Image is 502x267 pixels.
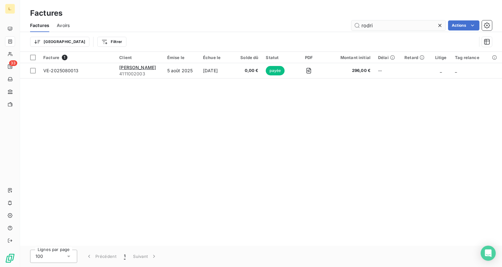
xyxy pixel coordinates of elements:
div: Tag relance [455,55,498,60]
span: 0,00 € [238,68,259,74]
span: 296,00 € [329,68,371,74]
div: PDF [296,55,322,60]
div: Open Intercom Messenger [481,246,496,261]
div: L. [5,4,15,14]
div: Retard [404,55,427,60]
span: 100 [35,253,43,259]
h3: Factures [30,8,62,19]
button: Suivant [129,250,161,263]
span: 33 [9,60,17,66]
span: [PERSON_NAME] [119,65,156,70]
td: -- [374,63,401,78]
td: 5 août 2025 [163,63,199,78]
input: Rechercher [351,20,446,30]
span: _ [455,68,457,73]
button: Filtrer [97,37,126,47]
div: Client [119,55,159,60]
img: Logo LeanPay [5,253,15,263]
td: [DATE] [199,63,235,78]
button: Actions [448,20,479,30]
span: 4111002003 [119,71,159,77]
a: 33 [5,62,15,72]
span: 1 [124,253,125,259]
span: payée [266,66,285,75]
div: Solde dû [238,55,259,60]
div: Litige [434,55,447,60]
div: Délai [378,55,397,60]
span: VE-2025080013 [43,68,78,73]
button: Précédent [82,250,120,263]
div: Émise le [167,55,195,60]
span: 1 [62,55,67,60]
span: Facture [43,55,59,60]
span: Avoirs [57,22,70,29]
button: 1 [120,250,129,263]
div: Statut [266,55,288,60]
span: _ [440,68,442,73]
div: Montant initial [329,55,371,60]
div: Échue le [203,55,231,60]
button: [GEOGRAPHIC_DATA] [30,37,89,47]
span: Factures [30,22,49,29]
